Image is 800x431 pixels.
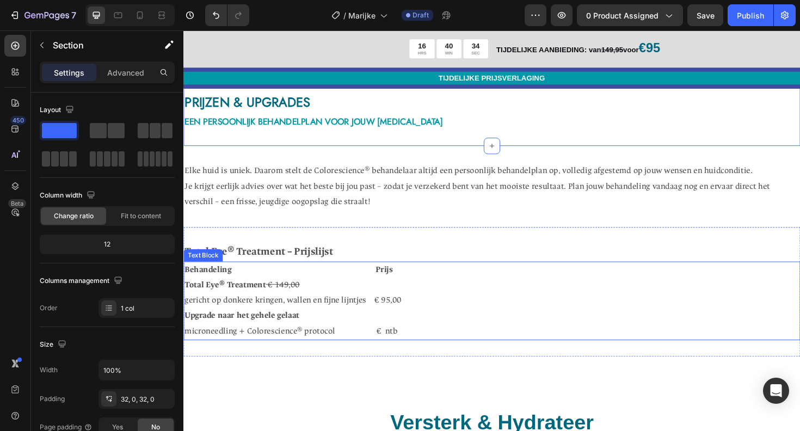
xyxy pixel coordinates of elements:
div: Layout [40,103,76,118]
div: 450 [10,116,26,125]
s: € 149,00 [87,264,123,275]
span: Marijke [348,10,376,21]
span: microneedling + Colorescience® protocol € ntb [1,313,226,324]
button: 0 product assigned [577,4,683,26]
strong: Total Eye® Treatment – Prijslijst [1,227,158,241]
p: TIJDELIJKE PRIJSVERLAGING [1,45,652,57]
p: TIJDELIJKE AANBIEDING: van voor [331,13,652,27]
p: Advanced [107,67,144,78]
strong: Total Eye® Treatment [1,264,87,275]
span: PRIJZEN & UPGRADES [1,66,134,86]
div: Column width [40,188,97,203]
span: Elke huid is uniek. Daarom stelt de Colorescience® behandelaar altijd een persoonlijk behandelpla... [1,143,602,154]
h2: Versterk & Hydrateer [44,400,610,430]
span: 0 product assigned [586,10,659,21]
p: Settings [54,67,84,78]
button: Save [687,4,723,26]
button: 7 [4,4,81,26]
div: Undo/Redo [205,4,249,26]
button: Publish [728,4,773,26]
strong: Upgrade naar het gehele gelaat [1,297,122,307]
div: Order [40,303,58,313]
span: gericht op donkere kringen, wallen en fijne lijntjes € 95,00 [1,280,231,291]
div: 1 col [121,304,172,313]
p: Section [53,39,142,52]
div: 12 [42,237,173,252]
span: Je krijgt eerlijk advies over wat het beste bij jou past – zodat je verzekerd bent van het mooist... [1,159,621,187]
div: Padding [40,394,65,404]
div: Width [40,365,58,375]
span: Draft [413,10,429,20]
span: Change ratio [54,211,94,221]
span: EEN PERSOONLIJK BEHANDELPLAN VOOR JOUW [MEDICAL_DATA] [1,90,274,103]
span: / [343,10,346,21]
iframe: Design area [183,30,800,431]
s: 149,95 [442,16,466,25]
strong: Behandeling Prijs [1,248,221,259]
div: Beta [8,199,26,208]
input: Auto [99,360,174,380]
div: Publish [737,10,764,21]
div: Size [40,337,69,352]
div: Text Block [2,233,39,243]
div: Columns management [40,274,125,288]
span: Fit to content [121,211,161,221]
span: €95 [482,11,505,26]
div: 32, 0, 32, 0 [121,395,172,404]
span: Save [697,11,715,20]
p: 7 [71,9,76,22]
div: Open Intercom Messenger [763,378,789,404]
